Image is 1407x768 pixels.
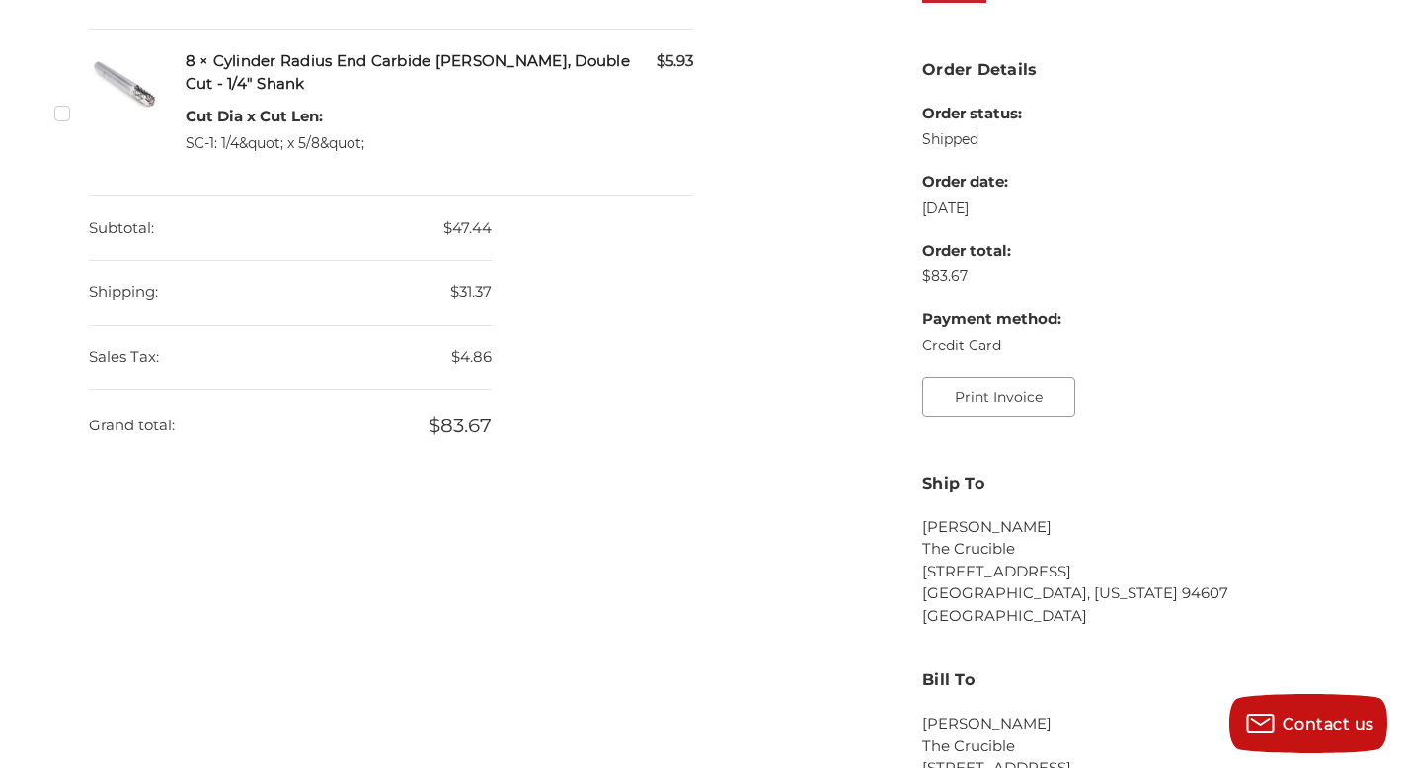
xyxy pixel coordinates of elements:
[922,267,1061,287] dd: $83.67
[186,106,364,128] dt: Cut Dia x Cut Len:
[89,196,492,262] dd: $47.44
[922,538,1318,561] li: The Crucible
[89,326,492,391] dd: $4.86
[89,196,154,261] dt: Subtotal:
[922,336,1061,356] dd: Credit Card
[922,240,1061,263] dt: Order total:
[1229,694,1387,753] button: Contact us
[922,308,1061,331] dt: Payment method:
[89,261,492,326] dd: $31.37
[922,605,1318,628] li: [GEOGRAPHIC_DATA]
[922,171,1061,193] dt: Order date:
[922,668,1318,692] h3: Bill To
[922,472,1318,496] h3: Ship To
[922,103,1061,125] dt: Order status:
[186,133,364,154] dd: SC-1: 1/4&quot; x 5/8&quot;
[922,198,1061,219] dd: [DATE]
[922,377,1075,417] button: Print Invoice
[657,50,693,73] span: $5.93
[1283,715,1374,733] span: Contact us
[922,58,1318,82] h3: Order Details
[922,561,1318,583] li: [STREET_ADDRESS]
[922,735,1318,758] li: The Crucible
[922,582,1318,605] li: [GEOGRAPHIC_DATA], [US_STATE] 94607
[922,129,1061,150] dd: Shipped
[922,516,1318,539] li: [PERSON_NAME]
[186,50,694,95] h5: 8 × Cylinder Radius End Carbide [PERSON_NAME], Double Cut - 1/4" Shank
[89,261,158,325] dt: Shipping:
[89,394,175,458] dt: Grand total:
[89,50,158,119] img: Cylinder Radius End Carbide Burr, Double Cut - 1/4" Shank
[89,390,492,461] dd: $83.67
[922,713,1318,735] li: [PERSON_NAME]
[89,326,159,390] dt: Sales Tax:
